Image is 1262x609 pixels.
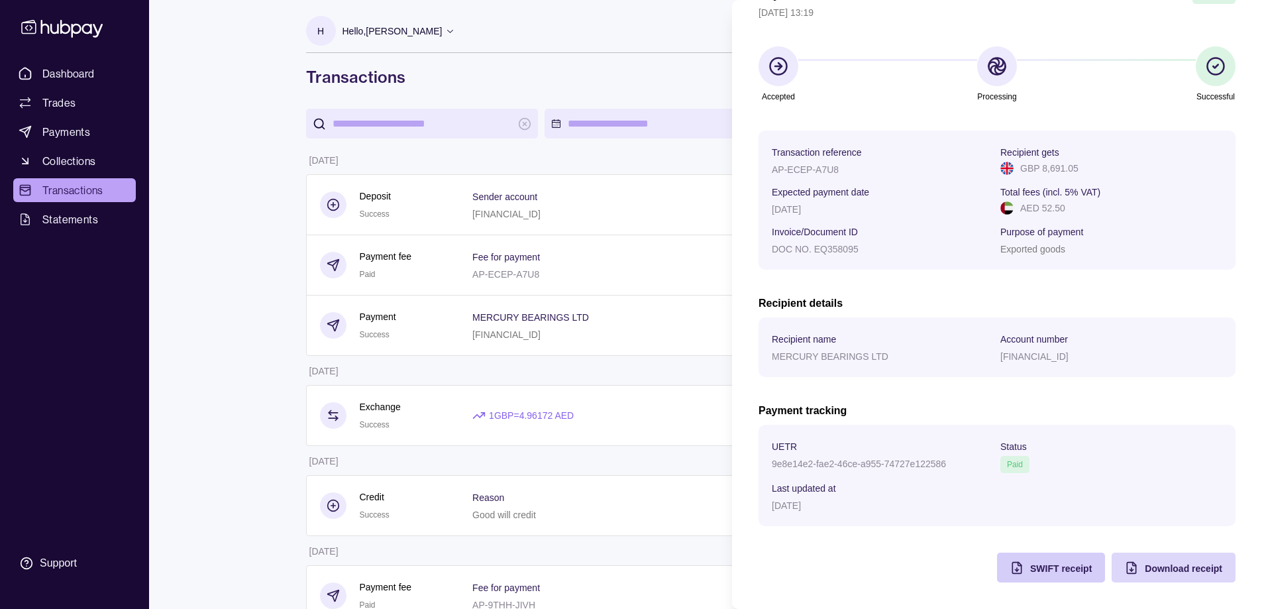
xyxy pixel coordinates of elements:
[1000,334,1068,345] p: Account number
[1000,227,1083,237] p: Purpose of payment
[772,500,801,511] p: [DATE]
[759,296,1236,311] h2: Recipient details
[1020,201,1065,215] p: AED 52.50
[1000,244,1065,254] p: Exported goods
[772,334,836,345] p: Recipient name
[772,187,869,197] p: Expected payment date
[1000,162,1014,175] img: gb
[1145,563,1222,574] span: Download receipt
[1030,563,1092,574] span: SWIFT receipt
[772,483,836,494] p: Last updated at
[1112,553,1236,582] button: Download receipt
[772,441,797,452] p: UETR
[997,553,1105,582] button: SWIFT receipt
[1007,460,1023,469] span: Paid
[1000,441,1027,452] p: Status
[1196,89,1235,104] p: Successful
[772,204,801,215] p: [DATE]
[1000,147,1059,158] p: Recipient gets
[762,89,795,104] p: Accepted
[772,164,839,175] p: AP-ECEP-A7U8
[772,147,862,158] p: Transaction reference
[1020,161,1078,176] p: GBP 8,691.05
[1000,187,1100,197] p: Total fees (incl. 5% VAT)
[1000,351,1069,362] p: [FINANCIAL_ID]
[1000,201,1014,215] img: ae
[772,351,888,362] p: MERCURY BEARINGS LTD
[759,404,1236,418] h2: Payment tracking
[772,459,946,469] p: 9e8e14e2-fae2-46ce-a955-74727e122586
[759,5,1236,20] p: [DATE] 13:19
[772,227,858,237] p: Invoice/Document ID
[977,89,1016,104] p: Processing
[772,244,859,254] p: DOC NO. EQ358095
